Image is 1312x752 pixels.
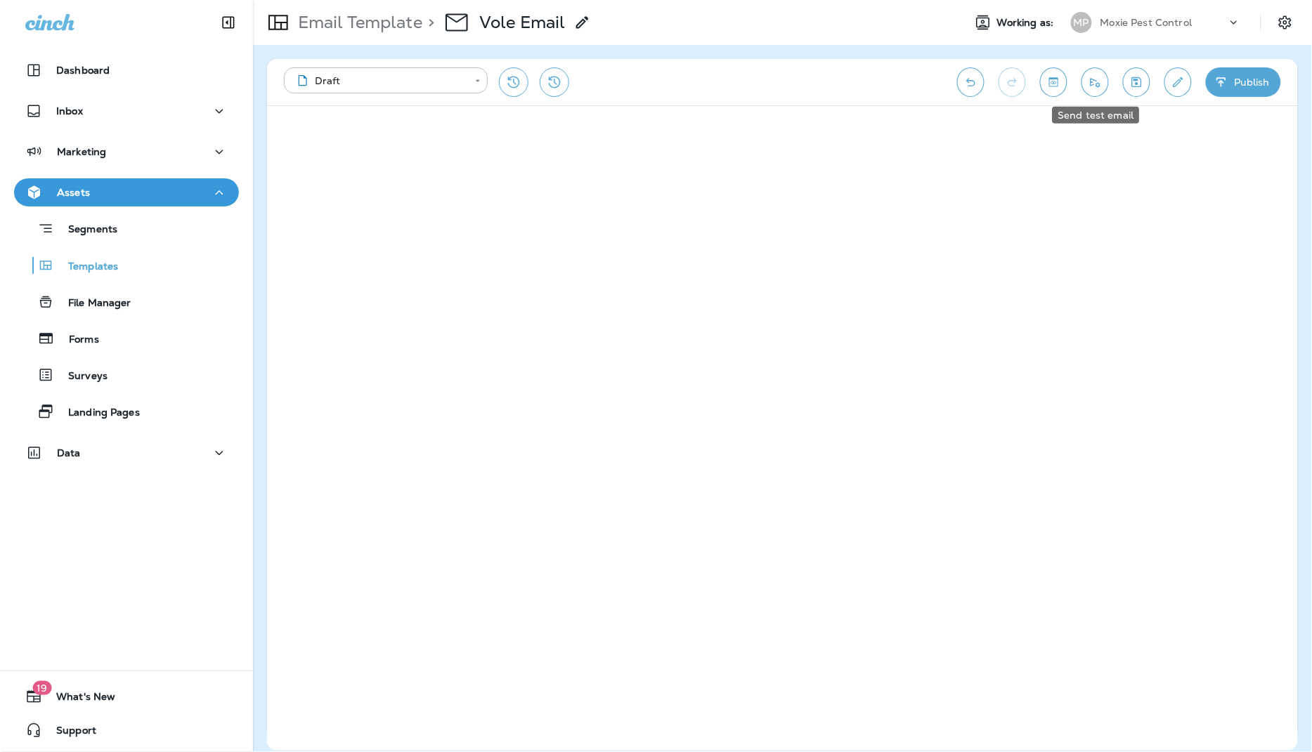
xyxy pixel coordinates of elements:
p: Templates [54,260,118,274]
button: Surveys [14,360,239,390]
p: Inbox [56,105,83,117]
button: Segments [14,213,239,244]
p: Marketing [57,146,106,157]
p: Surveys [54,370,108,383]
p: Landing Pages [54,407,140,420]
span: Support [42,725,96,741]
button: File Manager [14,287,239,317]
p: File Manager [54,297,131,310]
button: Undo [957,67,985,97]
button: Dashboard [14,56,239,84]
p: > [422,12,434,33]
button: Send test email [1082,67,1109,97]
p: Email Template [292,12,422,33]
button: Forms [14,324,239,353]
div: Send test email [1053,107,1140,124]
p: Data [57,447,81,459]
button: 19What's New [14,682,239,711]
button: Edit details [1164,67,1192,97]
button: Save [1123,67,1150,97]
button: Marketing [14,138,239,166]
button: Data [14,439,239,467]
p: Forms [55,334,99,347]
div: MP [1071,12,1092,33]
button: Publish [1206,67,1281,97]
button: Landing Pages [14,397,239,426]
button: Settings [1273,10,1298,35]
button: Collapse Sidebar [209,8,248,37]
p: Moxie Pest Control [1100,17,1193,28]
div: Draft [294,74,465,88]
span: 19 [32,681,51,695]
span: What's New [42,691,115,708]
button: Toggle preview [1040,67,1067,97]
button: Templates [14,251,239,280]
p: Dashboard [56,65,110,76]
p: Vole Email [479,12,565,33]
span: Working as: [997,17,1057,29]
p: Segments [54,223,117,237]
button: Inbox [14,97,239,125]
button: Support [14,716,239,744]
button: Restore from previous version [499,67,528,97]
button: Assets [14,178,239,206]
p: Assets [57,187,90,198]
button: View Changelog [540,67,569,97]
